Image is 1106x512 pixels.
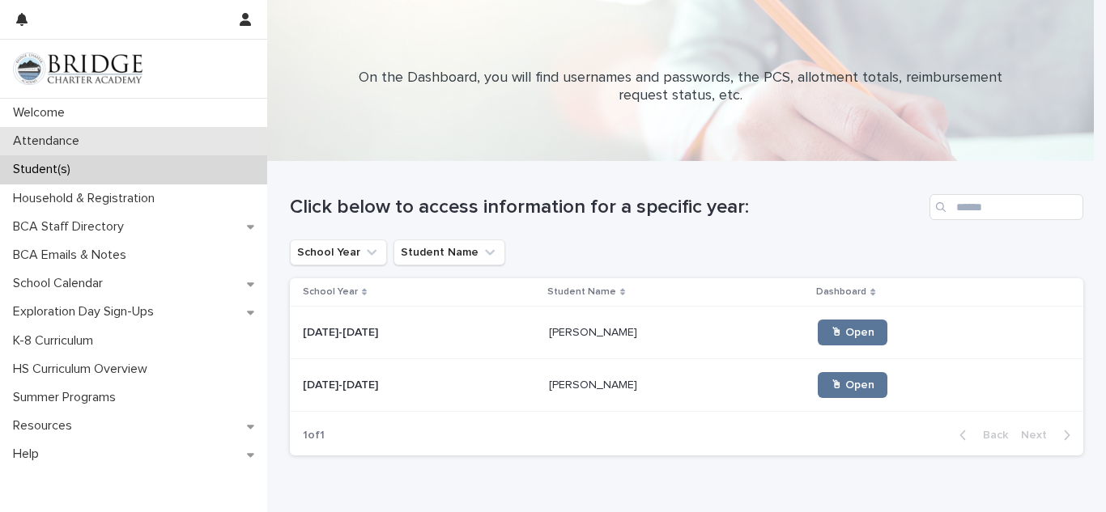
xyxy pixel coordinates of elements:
[818,319,887,345] a: 🖱 Open
[6,219,137,235] p: BCA Staff Directory
[547,283,616,301] p: Student Name
[6,333,106,349] p: K-8 Curriculum
[831,327,874,338] span: 🖱 Open
[6,390,129,405] p: Summer Programs
[290,359,1083,412] tr: [DATE]-[DATE][DATE]-[DATE] [PERSON_NAME][PERSON_NAME] 🖱 Open
[549,323,640,340] p: [PERSON_NAME]
[929,194,1083,220] input: Search
[290,307,1083,359] tr: [DATE]-[DATE][DATE]-[DATE] [PERSON_NAME][PERSON_NAME] 🖱 Open
[6,105,78,121] p: Welcome
[831,379,874,391] span: 🖱 Open
[946,428,1015,442] button: Back
[303,323,381,340] p: [DATE]-[DATE]
[6,191,168,206] p: Household & Registration
[6,248,139,263] p: BCA Emails & Notes
[290,416,338,455] p: 1 of 1
[6,162,83,177] p: Student(s)
[303,375,381,392] p: [DATE]-[DATE]
[549,375,640,392] p: [PERSON_NAME]
[13,53,143,85] img: V1C1m3IdTEidaUdm9Hs0
[6,304,167,319] p: Exploration Day Sign-Ups
[290,196,923,219] h1: Click below to access information for a specific year:
[393,239,505,265] button: Student Name
[973,429,1008,441] span: Back
[1015,428,1083,442] button: Next
[1021,429,1057,441] span: Next
[6,446,52,462] p: Help
[303,283,358,301] p: School Year
[816,283,866,301] p: Dashboard
[818,372,887,398] a: 🖱 Open
[290,239,387,265] button: School Year
[6,362,160,377] p: HS Curriculum Overview
[6,418,85,434] p: Resources
[6,276,116,291] p: School Calendar
[357,70,1005,104] p: On the Dashboard, you will find usernames and passwords, the PCS, allotment totals, reimbursement...
[6,133,92,149] p: Attendance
